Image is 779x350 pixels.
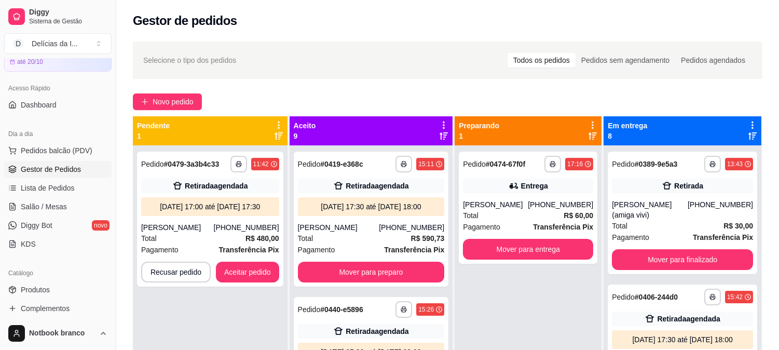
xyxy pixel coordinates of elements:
button: Aceitar pedido [216,262,279,282]
strong: R$ 60,00 [564,211,593,220]
div: Catálogo [4,265,112,281]
span: Total [612,220,627,232]
div: 11:42 [253,160,269,168]
strong: # 0440-e5896 [320,305,363,314]
strong: # 0474-67f0f [486,160,525,168]
strong: Transferência Pix [693,233,753,241]
span: Pagamento [141,244,179,255]
strong: R$ 590,73 [411,234,445,243]
span: Pedido [463,160,486,168]
div: [PERSON_NAME] [463,199,528,210]
div: 15:26 [418,305,434,314]
strong: R$ 480,00 [245,234,279,243]
div: [PERSON_NAME] (amiga vivi) [612,199,688,220]
strong: Transferência Pix [384,246,444,254]
button: Recusar pedido [141,262,211,282]
div: Retirada agendada [346,326,408,336]
strong: Transferência Pix [533,223,593,231]
span: KDS [21,239,36,249]
h2: Gestor de pedidos [133,12,237,29]
a: Dashboard [4,97,112,113]
span: Diggy [29,8,107,17]
span: Pedido [612,160,635,168]
div: Todos os pedidos [508,53,576,68]
div: [DATE] 17:30 até [DATE] 18:00 [616,334,749,345]
strong: # 0406-244d0 [635,293,678,301]
span: Salão / Mesas [21,201,67,212]
span: Total [141,233,157,244]
span: Pedidos balcão (PDV) [21,145,92,156]
div: 15:42 [727,293,743,301]
a: DiggySistema de Gestão [4,4,112,29]
span: Total [463,210,479,221]
span: Sistema de Gestão [29,17,107,25]
span: Total [298,233,313,244]
a: Lista de Pedidos [4,180,112,196]
div: [PERSON_NAME] [298,222,379,233]
div: 15:11 [418,160,434,168]
a: KDS [4,236,112,252]
span: Selecione o tipo dos pedidos [143,55,236,66]
a: Salão / Mesas [4,198,112,215]
span: Notbook branco [29,329,95,338]
div: 13:43 [727,160,743,168]
p: 9 [294,131,316,141]
span: Dashboard [21,100,57,110]
span: D [13,38,23,49]
article: até 20/10 [17,58,43,66]
div: Acesso Rápido [4,80,112,97]
span: Novo pedido [153,96,194,107]
span: Produtos [21,285,50,295]
span: Gestor de Pedidos [21,164,81,174]
span: Pagamento [298,244,335,255]
div: [PHONE_NUMBER] [379,222,444,233]
button: Notbook branco [4,321,112,346]
p: Aceito [294,120,316,131]
span: Pagamento [612,232,649,243]
span: Pedido [612,293,635,301]
button: Mover para preparo [298,262,445,282]
p: 1 [459,131,499,141]
strong: # 0419-e368c [320,160,363,168]
p: 1 [137,131,170,141]
a: Diggy Botnovo [4,217,112,234]
span: plus [141,98,148,105]
button: Novo pedido [133,93,202,110]
p: Preparando [459,120,499,131]
strong: Transferência Pix [219,246,279,254]
div: Pedidos sem agendamento [576,53,675,68]
strong: # 0389-9e5a3 [635,160,678,168]
div: Entrega [521,181,548,191]
span: Pedido [141,160,164,168]
a: Gestor de Pedidos [4,161,112,178]
div: 17:16 [567,160,583,168]
div: Dia a dia [4,126,112,142]
span: Complementos [21,303,70,314]
div: Retirada agendada [185,181,248,191]
strong: R$ 30,00 [723,222,753,230]
button: Pedidos balcão (PDV) [4,142,112,159]
div: Retirada [674,181,703,191]
div: [PERSON_NAME] [141,222,214,233]
div: [PHONE_NUMBER] [528,199,593,210]
button: Select a team [4,33,112,54]
div: [PHONE_NUMBER] [214,222,279,233]
div: Retirada agendada [657,314,720,324]
p: 8 [608,131,647,141]
p: Em entrega [608,120,647,131]
div: [DATE] 17:00 até [DATE] 17:30 [145,201,275,212]
div: Pedidos agendados [675,53,751,68]
button: Mover para entrega [463,239,593,260]
div: Retirada agendada [346,181,408,191]
div: [PHONE_NUMBER] [688,199,753,220]
span: Pedido [298,305,321,314]
strong: # 0479-3a3b4c33 [164,160,220,168]
div: Delícias da I ... [32,38,78,49]
span: Lista de Pedidos [21,183,75,193]
span: Diggy Bot [21,220,52,231]
span: Pedido [298,160,321,168]
a: Produtos [4,281,112,298]
p: Pendente [137,120,170,131]
span: Pagamento [463,221,500,233]
a: Complementos [4,300,112,317]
